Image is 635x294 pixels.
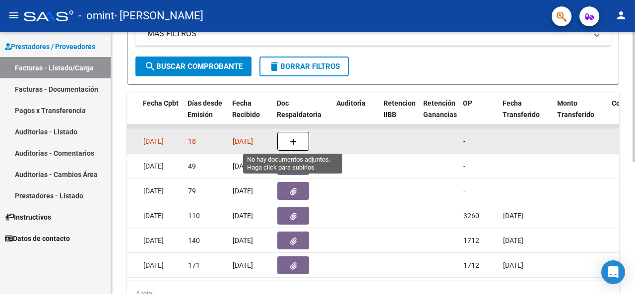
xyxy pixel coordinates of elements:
span: [DATE] [143,236,164,244]
datatable-header-cell: Auditoria [332,93,380,136]
mat-icon: person [615,9,627,21]
span: - omint [78,5,114,27]
span: Doc Respaldatoria [277,99,321,118]
span: Borrar Filtros [268,62,340,71]
span: [DATE] [233,137,253,145]
span: [DATE] [503,212,523,220]
datatable-header-cell: Fecha Transferido [499,93,553,136]
span: Fecha Cpbt [143,99,179,107]
span: OP [463,99,472,107]
span: Auditoria [336,99,366,107]
mat-icon: delete [268,60,280,72]
datatable-header-cell: Retencion IIBB [380,93,419,136]
span: Días desde Emisión [188,99,222,118]
span: [DATE] [233,236,253,244]
span: [DATE] [143,187,164,195]
datatable-header-cell: Doc Respaldatoria [273,93,332,136]
mat-icon: search [144,60,156,72]
span: 18 [188,137,196,145]
span: Retención Ganancias [423,99,457,118]
span: [DATE] [143,212,164,220]
span: - [463,162,465,170]
span: 110 [188,212,200,220]
div: Open Intercom Messenger [601,260,625,284]
span: 140 [188,236,200,244]
span: Instructivos [5,212,51,223]
mat-icon: menu [8,9,20,21]
datatable-header-cell: Fecha Recibido [228,93,273,136]
datatable-header-cell: Retención Ganancias [419,93,459,136]
span: [DATE] [503,236,523,244]
span: [DATE] [233,162,253,170]
datatable-header-cell: Días desde Emisión [184,93,228,136]
datatable-header-cell: Fecha Cpbt [139,93,184,136]
span: Fecha Recibido [232,99,260,118]
mat-expansion-panel-header: MAS FILTROS [135,22,611,46]
span: Buscar Comprobante [144,62,243,71]
span: [DATE] [233,187,253,195]
span: [DATE] [143,261,164,269]
datatable-header-cell: OP [459,93,499,136]
datatable-header-cell: Monto Transferido [553,93,608,136]
button: Buscar Comprobante [135,57,252,76]
span: [DATE] [143,137,164,145]
span: [DATE] [503,261,523,269]
span: [DATE] [143,162,164,170]
span: 1712 [463,236,479,244]
span: Retencion IIBB [383,99,416,118]
span: 1712 [463,261,479,269]
mat-panel-title: MAS FILTROS [147,28,587,39]
span: - [PERSON_NAME] [114,5,203,27]
span: - [463,137,465,145]
button: Borrar Filtros [259,57,349,76]
span: Monto Transferido [557,99,594,118]
span: Fecha Transferido [503,99,540,118]
span: [DATE] [233,261,253,269]
span: Prestadores / Proveedores [5,41,95,52]
span: [DATE] [233,212,253,220]
span: 49 [188,162,196,170]
span: - [463,187,465,195]
span: 171 [188,261,200,269]
span: Datos de contacto [5,233,70,244]
span: 79 [188,187,196,195]
span: 3260 [463,212,479,220]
